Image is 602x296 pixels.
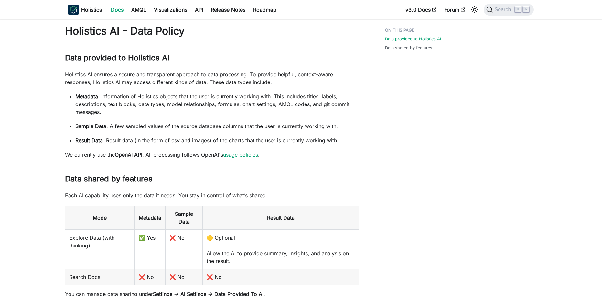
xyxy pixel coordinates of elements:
[191,5,207,15] a: API
[65,151,359,159] p: We currently use the . All processing follows OpenAI's .
[134,269,165,285] td: ❌ No
[223,151,258,158] a: usage policies
[484,4,534,16] button: Search (Command+K)
[207,5,249,15] a: Release Notes
[75,122,359,130] p: : A few sampled values of the source database columns that the user is currently working with.
[65,25,359,38] h1: Holistics AI - Data Policy
[165,206,203,230] th: Sample Data
[65,174,359,186] h2: Data shared by features
[165,230,203,269] td: ❌ No
[65,71,359,86] p: Holistics AI ensures a secure and transparent approach to data processing. To provide helpful, co...
[115,151,142,158] strong: OpenAI API
[75,93,98,100] strong: Metadata
[75,137,359,144] p: : Result data (in the form of csv and images) of the charts that the user is currently working with.
[75,137,103,144] strong: Result Data
[81,6,102,14] b: Holistics
[65,192,359,199] p: Each AI capability uses only the data it needs. You stay in control of what’s shared.
[165,269,203,285] td: ❌ No
[65,269,134,285] td: Search Docs
[203,206,359,230] th: Result Data
[134,230,165,269] td: ✅ Yes
[402,5,440,15] a: v3.0 Docs
[107,5,127,15] a: Docs
[134,206,165,230] th: Metadata
[249,5,280,15] a: Roadmap
[515,6,521,12] kbd: ⌘
[65,230,134,269] td: Explore Data (with thinking)
[203,230,359,269] td: 🟡 Optional Allow the AI to provide summary, insights, and analysis on the result.
[440,5,469,15] a: Forum
[523,6,529,12] kbd: K
[127,5,150,15] a: AMQL
[469,5,480,15] button: Switch between dark and light mode (currently light mode)
[65,53,359,65] h2: Data provided to Holistics AI
[385,45,432,51] a: Data shared by features
[385,36,441,42] a: Data provided to Holistics AI
[203,269,359,285] td: ❌ No
[493,7,515,13] span: Search
[68,5,102,15] a: HolisticsHolistics
[150,5,191,15] a: Visualizations
[65,206,134,230] th: Mode
[68,5,79,15] img: Holistics
[75,123,106,129] strong: Sample Data
[75,93,359,116] p: : Information of Holistics objects that the user is currently working with. This includes titles,...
